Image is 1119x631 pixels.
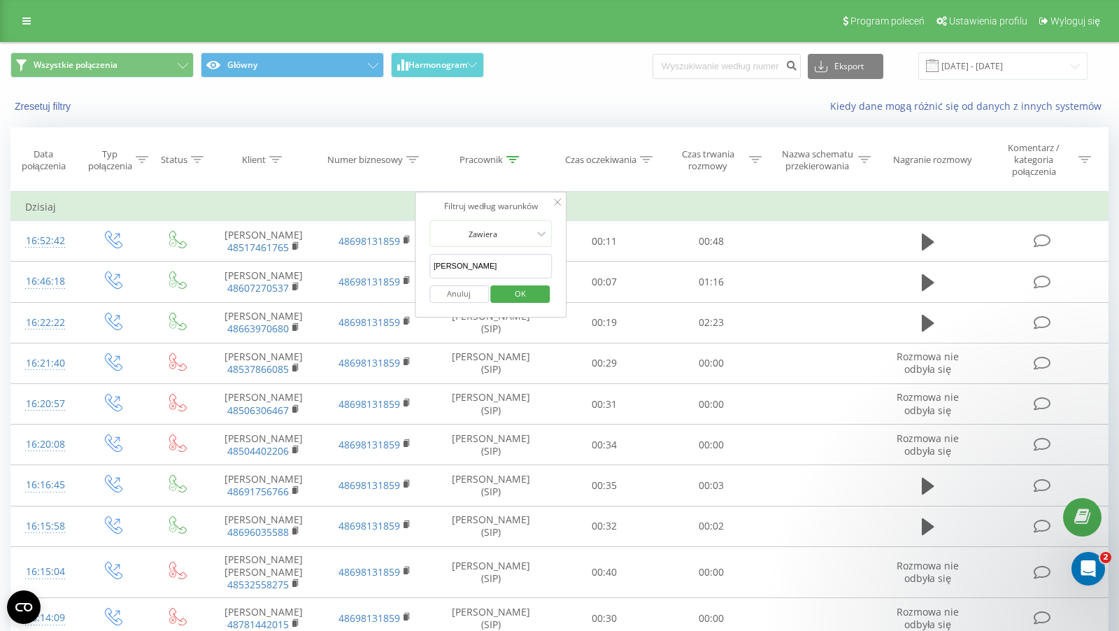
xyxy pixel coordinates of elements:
span: Ustawienia profilu [949,15,1027,27]
td: [PERSON_NAME] [208,302,319,343]
a: 48537866085 [227,362,289,376]
td: 00:07 [550,262,657,302]
div: Filtruj według warunków [429,199,553,213]
a: 48663970680 [227,322,289,335]
td: 00:32 [550,506,657,546]
span: Rozmowa nie odbyła się [897,432,959,458]
span: Wyloguj się [1050,15,1100,27]
td: 00:40 [550,546,657,598]
td: 00:29 [550,343,657,383]
div: Nazwa schematu przekierowania [780,148,855,172]
td: 00:00 [658,384,765,425]
button: Anuluj [429,285,489,303]
button: Zresetuj filtry [10,100,78,113]
a: 48506306467 [227,404,289,417]
a: 48517461765 [227,241,289,254]
div: 16:22:22 [25,309,66,336]
div: Pracownik [459,154,503,166]
span: 2 [1100,552,1111,563]
td: 00:35 [550,465,657,506]
td: 01:16 [658,262,765,302]
div: Data połączenia [11,148,76,172]
div: 16:46:18 [25,268,66,295]
span: Harmonogram [408,60,467,70]
td: Dzisiaj [11,193,1109,221]
div: Komentarz / kategoria połączenia [993,142,1075,178]
a: 48698131859 [338,315,400,329]
a: 48698131859 [338,275,400,288]
a: 48696035588 [227,525,289,539]
div: 16:16:45 [25,472,66,499]
td: [PERSON_NAME] [208,425,319,465]
button: Harmonogram [391,52,484,78]
td: [PERSON_NAME] (SIP) [431,343,551,383]
div: Nagranie rozmowy [893,154,972,166]
span: Wszystkie połączenia [34,59,117,71]
a: 48781442015 [227,618,289,631]
div: Klient [242,154,266,166]
td: [PERSON_NAME] (SIP) [431,546,551,598]
td: [PERSON_NAME] [208,506,319,546]
a: 48698131859 [338,234,400,248]
a: 48698131859 [338,438,400,451]
div: 16:15:58 [25,513,66,540]
iframe: Intercom live chat [1071,552,1105,586]
td: 00:11 [550,221,657,262]
td: 00:02 [658,506,765,546]
a: Kiedy dane mogą różnić się od danych z innych systemów [830,99,1109,113]
div: 16:52:42 [25,227,66,255]
td: [PERSON_NAME] (SIP) [431,465,551,506]
td: [PERSON_NAME] (SIP) [431,425,551,465]
div: 16:15:04 [25,558,66,586]
div: 16:20:08 [25,431,66,458]
a: 48698131859 [338,397,400,411]
td: [PERSON_NAME] [208,262,319,302]
td: 00:19 [550,302,657,343]
td: 00:00 [658,343,765,383]
a: 48532558275 [227,578,289,591]
span: Rozmowa nie odbyła się [897,559,959,585]
a: 48698131859 [338,611,400,625]
td: [PERSON_NAME] (SIP) [431,384,551,425]
button: Eksport [808,54,883,79]
span: Rozmowa nie odbyła się [897,390,959,416]
td: 00:48 [658,221,765,262]
td: 00:00 [658,425,765,465]
td: 02:23 [658,302,765,343]
button: OK [491,285,550,303]
td: 00:00 [658,546,765,598]
button: Open CMP widget [7,590,41,624]
td: [PERSON_NAME] [208,343,319,383]
a: 48607270537 [227,281,289,295]
span: Rozmowa nie odbyła się [897,605,959,631]
td: [PERSON_NAME] [208,384,319,425]
span: OK [501,283,540,304]
td: [PERSON_NAME] [208,465,319,506]
input: Wprowadź wartość [429,254,553,278]
a: 48504402206 [227,444,289,458]
td: [PERSON_NAME] (SIP) [431,506,551,546]
a: 48698131859 [338,478,400,492]
a: 48698131859 [338,519,400,532]
div: 16:21:40 [25,350,66,377]
span: Program poleceń [850,15,925,27]
td: [PERSON_NAME] [PERSON_NAME] [208,546,319,598]
button: Główny [201,52,384,78]
td: 00:31 [550,384,657,425]
button: Wszystkie połączenia [10,52,194,78]
td: 00:03 [658,465,765,506]
td: [PERSON_NAME] [208,221,319,262]
td: [PERSON_NAME] (SIP) [431,302,551,343]
span: Rozmowa nie odbyła się [897,350,959,376]
div: Numer biznesowy [327,154,403,166]
div: Czas oczekiwania [565,154,636,166]
div: Typ połączenia [88,148,132,172]
a: 48698131859 [338,356,400,369]
td: 00:34 [550,425,657,465]
a: 48691756766 [227,485,289,498]
div: 16:20:57 [25,390,66,418]
input: Wyszukiwanie według numeru [653,54,801,79]
div: Status [161,154,187,166]
div: Czas trwania rozmowy [671,148,746,172]
a: 48698131859 [338,565,400,579]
